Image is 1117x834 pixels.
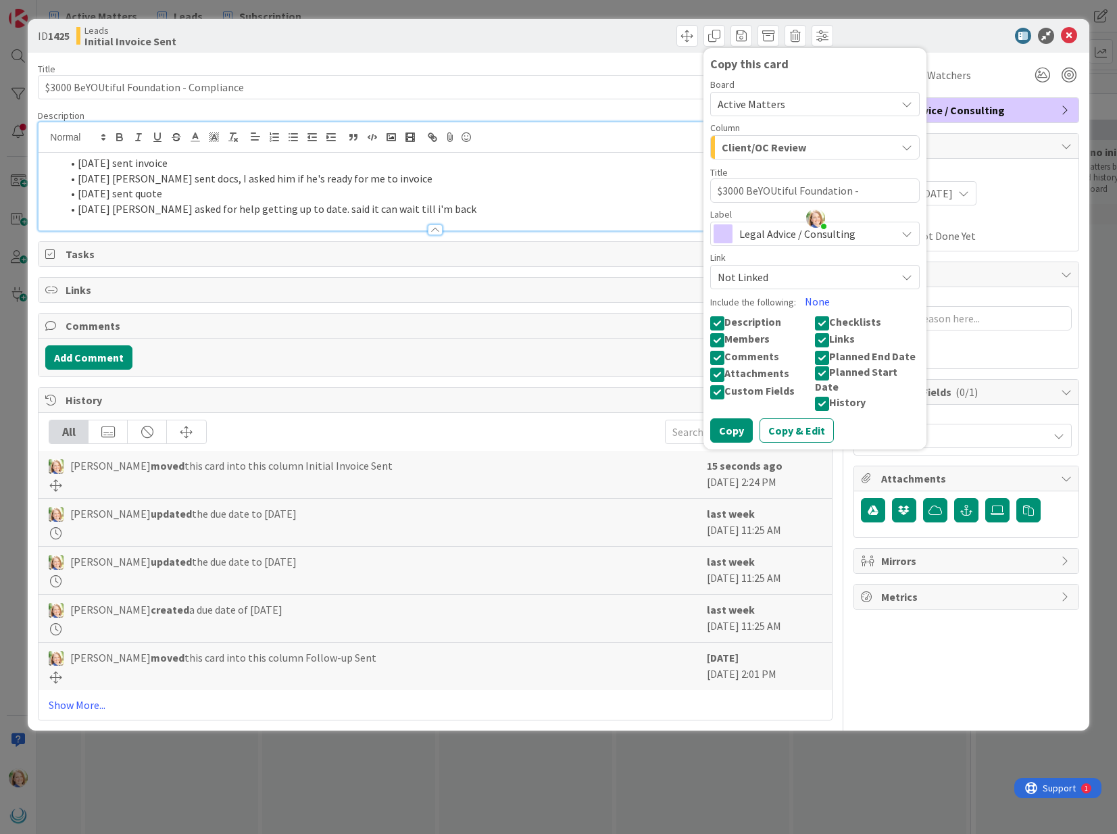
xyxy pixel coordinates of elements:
[815,350,920,366] button: Planned End Date
[45,345,132,370] button: Add Comment
[61,171,824,187] li: [DATE] [PERSON_NAME] sent docs, I asked him if he's ready for me to invoice
[48,29,70,43] b: 1425
[881,384,1054,400] span: Custom Fields
[760,418,834,443] button: Copy & Edit
[710,350,815,366] button: Comments
[955,385,978,399] span: ( 0/1 )
[707,555,755,568] b: last week
[70,458,393,474] span: [PERSON_NAME] this card into this column Initial Invoice Sent
[38,28,70,44] span: ID
[881,589,1054,605] span: Metrics
[61,201,824,217] li: [DATE] [PERSON_NAME] asked for help getting up to date. said it can wait till i'm back
[49,651,64,666] img: AD
[151,651,184,664] b: moved
[815,396,920,412] button: History
[881,138,1054,154] span: Dates
[707,602,822,635] div: [DATE] 11:25 AM
[49,555,64,570] img: AD
[151,459,184,472] b: moved
[915,228,976,244] span: Not Done Yet
[61,155,824,171] li: [DATE] sent invoice
[722,139,806,156] span: Client/OC Review
[927,67,971,83] span: Watchers
[38,75,832,99] input: type card name here...
[710,123,740,132] span: Column
[70,5,74,16] div: 1
[707,459,783,472] b: 15 seconds ago
[710,55,920,73] div: Copy this card
[861,166,1072,180] span: Planned Dates
[66,318,807,334] span: Comments
[829,396,866,410] span: History
[66,282,807,298] span: Links
[710,253,726,262] span: Link
[710,316,815,331] button: Description
[49,603,64,618] img: AD
[881,266,1054,283] span: Block
[868,428,1048,444] span: Not Set
[151,603,189,616] b: created
[49,697,821,713] a: Show More...
[710,367,815,383] button: Attachments
[151,555,192,568] b: updated
[881,553,1054,569] span: Mirrors
[70,649,376,666] span: [PERSON_NAME] this card into this column Follow-up Sent
[815,365,897,393] span: Planned Start Date
[61,186,824,201] li: [DATE] sent quote
[66,392,807,408] span: History
[829,333,855,346] span: Links
[49,459,64,474] img: AD
[881,102,1054,118] span: Legal Advice / Consulting
[665,420,822,444] input: Search...
[710,385,815,400] button: Custom Fields
[38,63,55,75] label: Title
[70,602,282,618] span: [PERSON_NAME] a due date of [DATE]
[724,349,779,363] span: Comments
[718,97,785,111] span: Active Matters
[920,185,953,201] span: [DATE]
[49,420,89,443] div: All
[707,458,822,491] div: [DATE] 2:24 PM
[724,315,781,328] span: Description
[724,384,795,397] span: Custom Fields
[28,2,61,18] span: Support
[49,507,64,522] img: AD
[707,554,822,587] div: [DATE] 11:25 AM
[151,507,192,520] b: updated
[38,109,84,122] span: Description
[861,212,1072,226] span: Actual Dates
[707,651,739,664] b: [DATE]
[710,210,732,219] span: Label
[707,507,755,520] b: last week
[710,333,815,348] button: Members
[84,25,176,36] span: Leads
[84,36,176,47] b: Initial Invoice Sent
[710,178,920,203] textarea: $3000 BeYOUtiful Foundation - Compliance
[806,209,825,228] img: Sl300r1zNejTcUF0uYcJund7nRpyjiOK.jpg
[710,418,753,443] button: Copy
[881,470,1054,487] span: Attachments
[66,246,807,262] span: Tasks
[70,554,297,570] span: [PERSON_NAME] the due date to [DATE]
[829,315,881,328] span: Checklists
[739,224,889,243] span: Legal Advice / Consulting
[815,333,920,348] button: Links
[861,412,1072,421] div: Cancel Reason
[707,603,755,616] b: last week
[707,649,822,683] div: [DATE] 2:01 PM
[710,80,735,89] span: Board
[70,506,297,522] span: [PERSON_NAME] the due date to [DATE]
[710,295,796,310] label: Include the following:
[710,135,920,160] button: Client/OC Review
[710,166,728,178] label: Title
[815,366,920,392] button: Planned Start Date
[796,289,839,314] button: None
[707,506,822,539] div: [DATE] 11:25 AM
[724,367,789,381] span: Attachments
[718,268,889,287] span: Not Linked
[724,333,770,346] span: Members
[815,316,920,331] button: Checklists
[829,349,916,363] span: Planned End Date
